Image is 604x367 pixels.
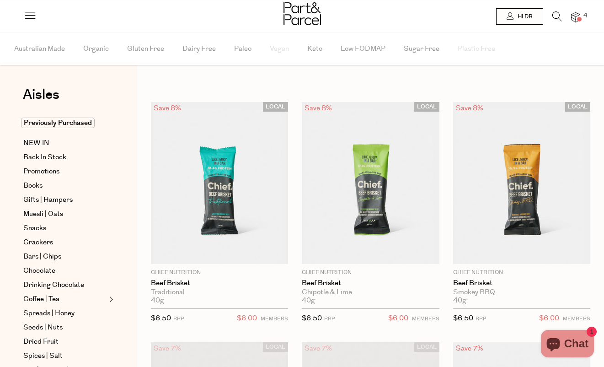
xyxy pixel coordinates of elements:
span: Drinking Chocolate [23,280,84,291]
p: Chief Nutrition [453,269,590,277]
span: LOCAL [414,102,439,112]
span: Muesli | Oats [23,209,63,220]
small: RRP [476,315,486,322]
p: Chief Nutrition [302,269,439,277]
a: Muesli | Oats [23,209,107,220]
span: LOCAL [263,102,288,112]
small: RRP [324,315,335,322]
small: MEMBERS [412,315,439,322]
div: Save 8% [453,102,486,114]
span: Dairy Free [182,33,216,65]
span: Plastic Free [458,33,495,65]
a: Seeds | Nuts [23,322,107,333]
span: Snacks [23,223,46,234]
img: Part&Parcel [283,2,321,25]
span: 40g [151,297,164,305]
span: Sugar Free [404,33,439,65]
span: 40g [302,297,315,305]
a: Hi DR [496,8,543,25]
a: Back In Stock [23,152,107,163]
span: $6.50 [151,313,171,323]
span: Organic [83,33,109,65]
span: $6.00 [388,313,408,324]
span: 40g [453,297,466,305]
a: Beef Brisket [151,279,288,287]
a: 4 [571,12,580,22]
span: $6.00 [237,313,257,324]
span: $6.50 [453,313,473,323]
span: NEW IN [23,138,49,149]
a: Spreads | Honey [23,308,107,319]
span: Paleo [234,33,251,65]
div: Traditional [151,288,288,297]
a: Aisles [23,88,59,111]
span: Dried Fruit [23,336,59,347]
a: Gifts | Hampers [23,194,107,205]
a: Promotions [23,166,107,177]
a: Books [23,180,107,191]
img: Beef Brisket [302,102,439,264]
div: Save 7% [151,342,184,355]
inbox-online-store-chat: Shopify online store chat [538,330,597,360]
a: Crackers [23,237,107,248]
span: Gifts | Hampers [23,194,73,205]
span: Keto [307,33,322,65]
span: Gluten Free [127,33,164,65]
a: Bars | Chips [23,251,107,262]
a: NEW IN [23,138,107,149]
div: Smokey BBQ [453,288,590,297]
div: Chipotle & Lime [302,288,439,297]
span: $6.50 [302,313,322,323]
span: Vegan [270,33,289,65]
button: Expand/Collapse Coffee | Tea [107,294,113,305]
span: Crackers [23,237,53,248]
small: MEMBERS [563,315,590,322]
span: Bars | Chips [23,251,61,262]
a: Beef Brisket [302,279,439,287]
span: Australian Made [14,33,65,65]
a: Snacks [23,223,107,234]
span: Previously Purchased [21,118,95,128]
a: Beef Brisket [453,279,590,287]
span: Promotions [23,166,59,177]
span: LOCAL [565,102,590,112]
span: Hi DR [515,13,533,21]
div: Save 7% [453,342,486,355]
img: Beef Brisket [453,102,590,264]
span: Chocolate [23,265,55,276]
a: Chocolate [23,265,107,276]
a: Drinking Chocolate [23,280,107,291]
a: Previously Purchased [23,118,107,129]
span: $6.00 [539,313,559,324]
span: Aisles [23,85,59,105]
span: LOCAL [263,342,288,352]
span: Seeds | Nuts [23,322,63,333]
span: Spreads | Honey [23,308,75,319]
span: LOCAL [414,342,439,352]
a: Spices | Salt [23,351,107,362]
img: Beef Brisket [151,102,288,264]
small: MEMBERS [261,315,288,322]
span: Books [23,180,43,191]
a: Coffee | Tea [23,294,107,305]
span: Low FODMAP [341,33,385,65]
div: Save 7% [302,342,335,355]
small: RRP [173,315,184,322]
div: Save 8% [302,102,335,114]
div: Save 8% [151,102,184,114]
span: Coffee | Tea [23,294,59,305]
span: 4 [581,12,589,20]
span: Spices | Salt [23,351,63,362]
p: Chief Nutrition [151,269,288,277]
span: Back In Stock [23,152,66,163]
a: Dried Fruit [23,336,107,347]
